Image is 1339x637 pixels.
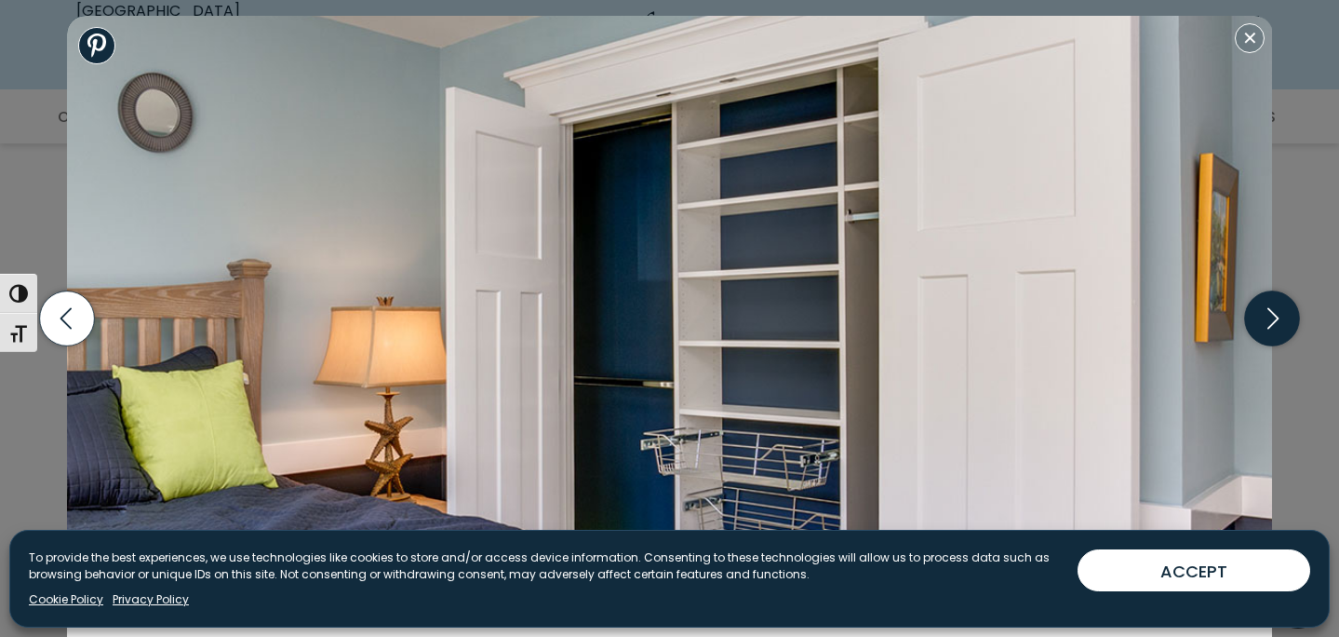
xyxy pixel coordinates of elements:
p: To provide the best experiences, we use technologies like cookies to store and/or access device i... [29,549,1063,583]
button: ACCEPT [1078,549,1310,591]
button: Close modal [1235,23,1265,53]
a: Share to Pinterest [78,27,115,64]
a: Cookie Policy [29,591,103,608]
img: Reach-in closet with pull out wire baskets and dual hanging rods. [67,16,1273,621]
a: Privacy Policy [113,591,189,608]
